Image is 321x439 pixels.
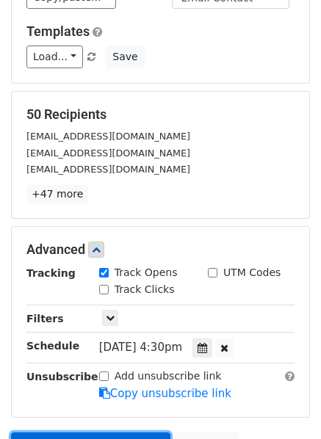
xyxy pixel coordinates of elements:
strong: Tracking [26,267,76,279]
iframe: Chat Widget [248,369,321,439]
a: Load... [26,46,83,68]
small: [EMAIL_ADDRESS][DOMAIN_NAME] [26,164,190,175]
h5: 50 Recipients [26,106,295,123]
strong: Unsubscribe [26,371,98,382]
label: Track Clicks [115,282,175,297]
button: Save [106,46,144,68]
strong: Filters [26,313,64,324]
label: Track Opens [115,265,178,280]
small: [EMAIL_ADDRESS][DOMAIN_NAME] [26,148,190,159]
small: [EMAIL_ADDRESS][DOMAIN_NAME] [26,131,190,142]
span: [DATE] 4:30pm [99,341,182,354]
a: Templates [26,23,90,39]
a: +47 more [26,185,88,203]
label: UTM Codes [223,265,281,280]
h5: Advanced [26,242,295,258]
strong: Schedule [26,340,79,352]
a: Copy unsubscribe link [99,387,231,400]
label: Add unsubscribe link [115,369,222,384]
